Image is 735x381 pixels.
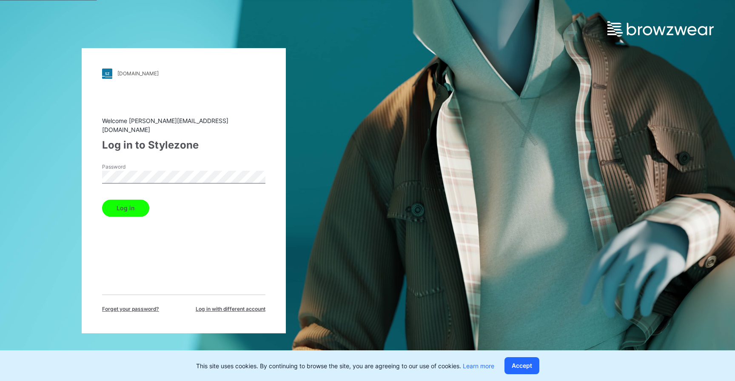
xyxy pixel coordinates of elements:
p: This site uses cookies. By continuing to browse the site, you are agreeing to our use of cookies. [196,361,494,370]
button: Log in [102,200,149,217]
button: Accept [504,357,539,374]
a: Learn more [463,362,494,370]
div: Welcome [PERSON_NAME][EMAIL_ADDRESS][DOMAIN_NAME] [102,116,265,134]
a: [DOMAIN_NAME] [102,69,265,79]
div: [DOMAIN_NAME] [117,70,159,77]
img: stylezone-logo.562084cfcfab977791bfbf7441f1a819.svg [102,69,112,79]
span: Forget your password? [102,305,159,313]
img: browzwear-logo.e42bd6dac1945053ebaf764b6aa21510.svg [607,21,714,37]
label: Password [102,163,162,171]
div: Log in to Stylezone [102,138,265,153]
span: Log in with different account [196,305,265,313]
